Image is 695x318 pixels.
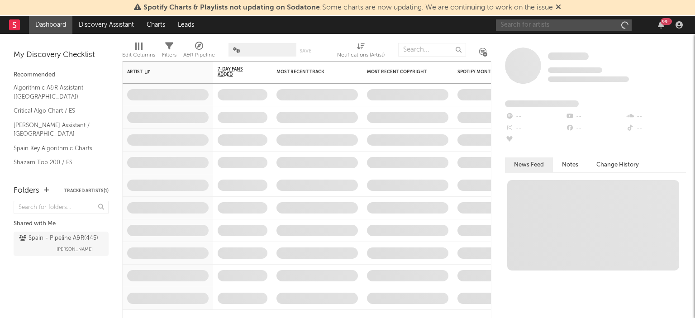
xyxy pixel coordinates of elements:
[548,52,589,61] a: Some Artist
[300,48,311,53] button: Save
[14,70,109,81] div: Recommended
[505,134,565,146] div: --
[367,69,435,75] div: Most Recent Copyright
[337,50,385,61] div: Notifications (Artist)
[122,50,155,61] div: Edit Columns
[505,123,565,134] div: --
[661,18,672,25] div: 99 +
[72,16,140,34] a: Discovery Assistant
[143,4,553,11] span: : Some charts are now updating. We are continuing to work on the issue
[556,4,561,11] span: Dismiss
[218,66,254,77] span: 7-Day Fans Added
[496,19,632,31] input: Search for artists
[127,69,195,75] div: Artist
[565,123,625,134] div: --
[14,83,100,101] a: Algorithmic A&R Assistant ([GEOGRAPHIC_DATA])
[183,38,215,65] div: A&R Pipeline
[162,38,176,65] div: Filters
[658,21,664,28] button: 99+
[57,244,93,255] span: [PERSON_NAME]
[626,111,686,123] div: --
[162,50,176,61] div: Filters
[14,185,39,196] div: Folders
[14,50,109,61] div: My Discovery Checklist
[14,201,109,214] input: Search for folders...
[183,50,215,61] div: A&R Pipeline
[19,233,98,244] div: Spain - Pipeline A&R ( 445 )
[143,4,320,11] span: Spotify Charts & Playlists not updating on Sodatone
[122,38,155,65] div: Edit Columns
[14,120,100,139] a: [PERSON_NAME] Assistant / [GEOGRAPHIC_DATA]
[398,43,466,57] input: Search...
[14,143,100,153] a: Spain Key Algorithmic Charts
[276,69,344,75] div: Most Recent Track
[14,218,109,229] div: Shared with Me
[505,157,553,172] button: News Feed
[505,100,579,107] span: Fans Added by Platform
[553,157,587,172] button: Notes
[548,52,589,60] span: Some Artist
[505,111,565,123] div: --
[548,76,629,82] span: 0 fans last week
[64,189,109,193] button: Tracked Artists(1)
[29,16,72,34] a: Dashboard
[626,123,686,134] div: --
[140,16,171,34] a: Charts
[14,106,100,116] a: Critical Algo Chart / ES
[337,38,385,65] div: Notifications (Artist)
[14,232,109,256] a: Spain - Pipeline A&R(445)[PERSON_NAME]
[171,16,200,34] a: Leads
[14,157,100,167] a: Shazam Top 200 / ES
[565,111,625,123] div: --
[548,67,602,73] span: Tracking Since: [DATE]
[587,157,648,172] button: Change History
[457,69,525,75] div: Spotify Monthly Listeners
